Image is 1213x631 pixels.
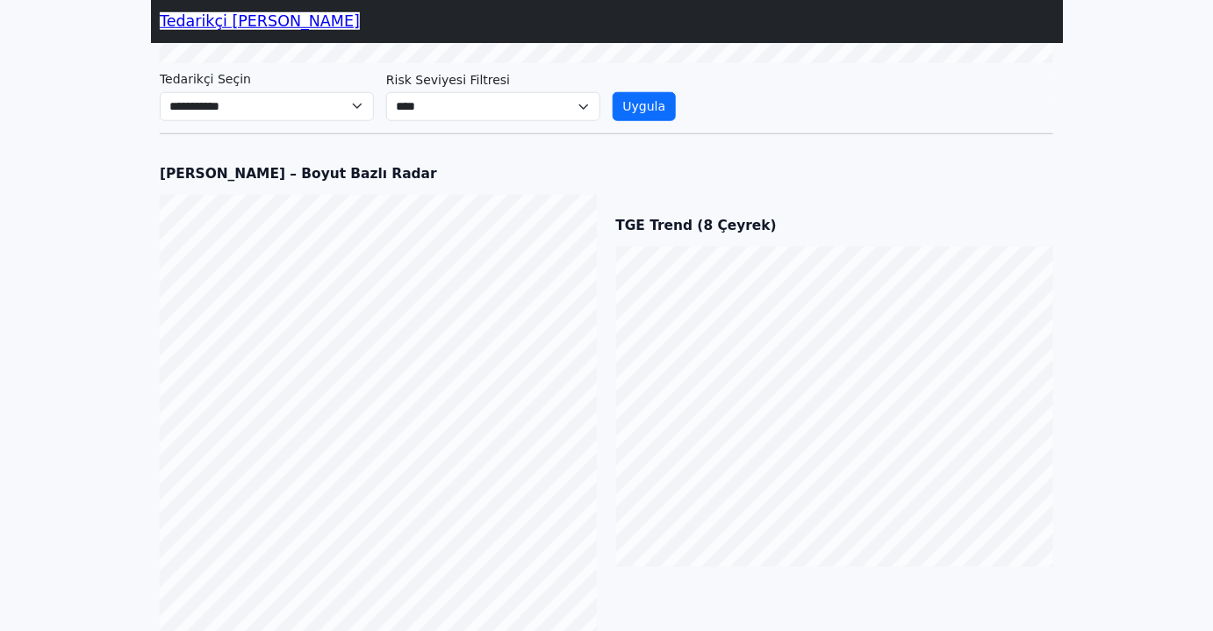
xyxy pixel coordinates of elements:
div: [PERSON_NAME] – Boyut Bazlı Radar [160,164,1053,184]
div: TGE Trend (8 Çeyrek) [616,216,1054,236]
a: Tedarikçi [PERSON_NAME] [160,6,360,37]
span: Tedarikçi [PERSON_NAME] [160,12,360,30]
label: Tedarikçi Seçin [160,70,251,89]
label: Risk Seviyesi Filtresi [386,71,510,90]
button: Uygula [613,92,676,122]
